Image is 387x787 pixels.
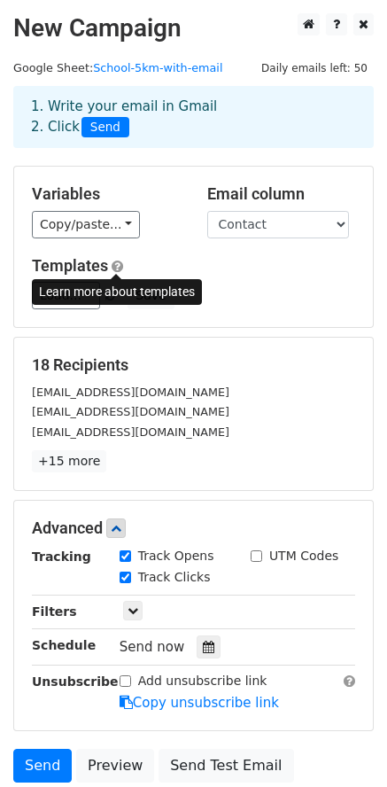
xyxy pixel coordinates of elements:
a: +15 more [32,450,106,472]
strong: Schedule [32,638,96,652]
h2: New Campaign [13,13,374,43]
small: [EMAIL_ADDRESS][DOMAIN_NAME] [32,425,229,439]
strong: Unsubscribe [32,674,119,689]
label: Track Clicks [138,568,211,587]
label: Add unsubscribe link [138,672,267,690]
small: Google Sheet: [13,61,222,74]
a: Send [13,749,72,783]
label: UTM Codes [269,547,338,565]
label: Track Opens [138,547,214,565]
span: Send now [120,639,185,655]
h5: Email column [207,184,356,204]
small: [EMAIL_ADDRESS][DOMAIN_NAME] [32,405,229,418]
div: 1. Write your email in Gmail 2. Click [18,97,369,137]
a: Copy unsubscribe link [120,695,279,711]
h5: 18 Recipients [32,355,355,375]
small: [EMAIL_ADDRESS][DOMAIN_NAME] [32,386,229,399]
strong: Filters [32,604,77,619]
a: Send Test Email [159,749,293,783]
h5: Advanced [32,518,355,538]
h5: Variables [32,184,181,204]
a: Templates [32,256,108,275]
div: Learn more about templates [32,279,202,305]
iframe: Chat Widget [298,702,387,787]
a: School-5km-with-email [93,61,222,74]
a: Copy/paste... [32,211,140,238]
a: Preview [76,749,154,783]
span: Daily emails left: 50 [255,58,374,78]
strong: Tracking [32,549,91,564]
a: Daily emails left: 50 [255,61,374,74]
span: Send [81,117,129,138]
